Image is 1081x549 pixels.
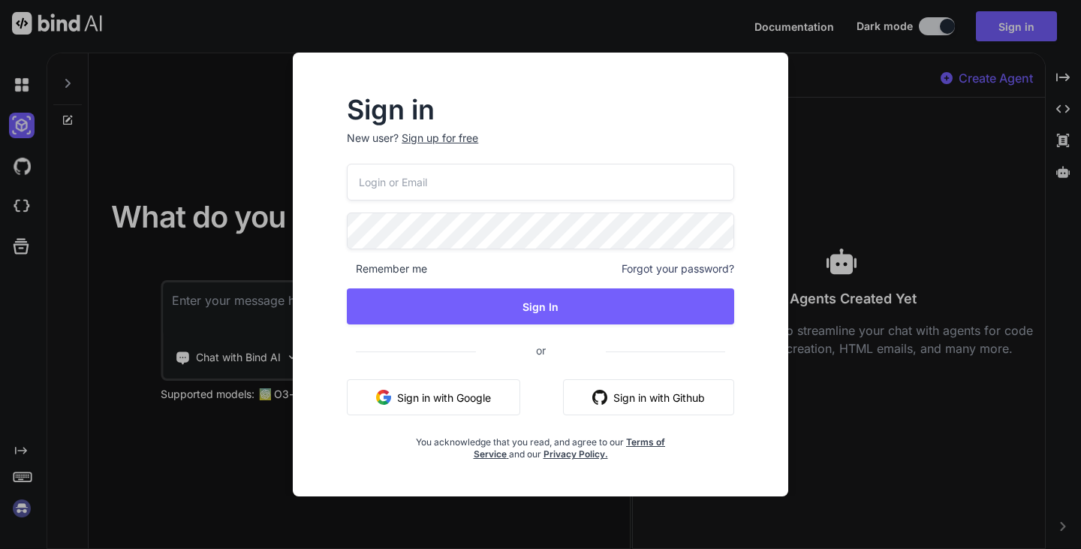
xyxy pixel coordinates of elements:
[347,164,734,201] input: Login or Email
[347,288,734,324] button: Sign In
[347,261,427,276] span: Remember me
[544,448,608,460] a: Privacy Policy.
[347,379,520,415] button: Sign in with Google
[376,390,391,405] img: google
[622,261,734,276] span: Forgot your password?
[347,98,734,122] h2: Sign in
[476,332,606,369] span: or
[347,131,734,164] p: New user?
[592,390,607,405] img: github
[563,379,734,415] button: Sign in with Github
[474,436,666,460] a: Terms of Service
[402,131,478,146] div: Sign up for free
[411,427,670,460] div: You acknowledge that you read, and agree to our and our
